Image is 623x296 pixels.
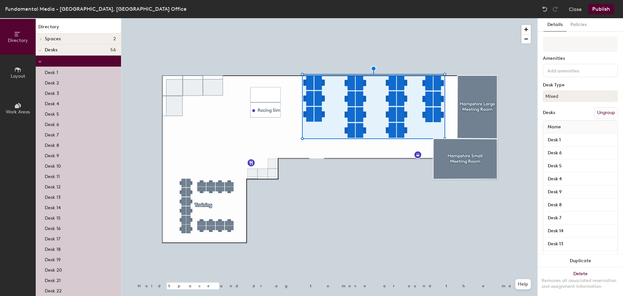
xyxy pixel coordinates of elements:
button: Close [569,4,582,14]
button: Publish [588,4,614,14]
p: Desk 14 [45,203,61,211]
p: Desk 6 [45,120,59,127]
p: Desk 13 [45,193,61,200]
h1: Directory [36,23,121,33]
div: Amenities [543,56,618,61]
input: Unnamed desk [544,239,616,249]
div: Desk Type [543,83,618,88]
span: Desks [45,47,57,53]
input: Unnamed desk [544,161,616,171]
input: Unnamed desk [544,252,616,262]
span: 56 [110,47,116,53]
p: Desk 9 [45,151,59,159]
p: Desk 22 [45,286,62,294]
input: Unnamed desk [544,148,616,158]
input: Unnamed desk [544,226,616,236]
span: Work Areas [6,109,30,115]
input: Unnamed desk [544,135,616,145]
input: Unnamed desk [544,187,616,197]
p: Desk 2 [45,78,59,86]
p: Desk 18 [45,245,61,252]
button: Details [544,18,567,32]
p: Desk 7 [45,130,59,138]
input: Unnamed desk [544,200,616,210]
button: DeleteRemoves all associated reservation and assignment information [538,267,623,296]
span: Directory [8,38,28,43]
p: Desk 4 [45,99,59,107]
p: Desk 8 [45,141,59,148]
p: Desk 16 [45,224,61,231]
button: Duplicate [538,254,623,267]
button: Policies [567,18,591,32]
input: Unnamed desk [544,213,616,223]
button: Mixed [543,90,618,102]
span: Layout [11,73,25,79]
p: Desk 19 [45,255,61,263]
img: Redo [552,6,558,12]
img: Undo [542,6,548,12]
p: Desk 17 [45,234,60,242]
span: Name [544,121,564,133]
p: Desk 5 [45,109,59,117]
input: Add amenities [546,66,605,74]
button: Help [515,279,531,290]
p: Desk 1 [45,68,58,75]
p: Desk 20 [45,265,62,273]
div: Fundamental Media - [GEOGRAPHIC_DATA], [GEOGRAPHIC_DATA] Office [5,5,187,13]
p: Desk 3 [45,89,59,96]
p: Desk 15 [45,213,61,221]
button: Ungroup [594,107,618,118]
div: Removes all associated reservation and assignment information [542,278,619,290]
p: Desk 10 [45,161,61,169]
span: 2 [113,36,116,42]
p: Desk 21 [45,276,61,283]
input: Unnamed desk [544,174,616,184]
div: Desks [543,110,555,115]
span: Spaces [45,36,61,42]
p: Desk 12 [45,182,61,190]
p: Desk 11 [45,172,60,179]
